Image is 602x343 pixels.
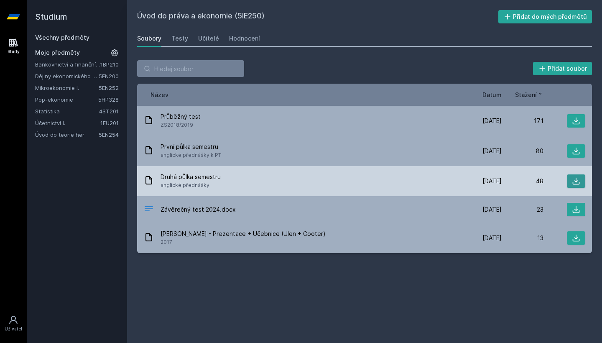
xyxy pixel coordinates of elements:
[198,34,219,43] div: Učitelé
[2,311,25,336] a: Uživatel
[171,30,188,47] a: Testy
[229,30,260,47] a: Hodnocení
[98,96,119,103] a: 5HP328
[5,326,22,332] div: Uživatel
[171,34,188,43] div: Testy
[198,30,219,47] a: Učitelé
[161,121,201,129] span: ZS2018/2019
[515,90,537,99] span: Stažení
[502,147,543,155] div: 80
[502,205,543,214] div: 23
[498,10,592,23] button: Přidat do mých předmětů
[35,84,99,92] a: Mikroekonomie I.
[100,120,119,126] a: 1FU201
[533,62,592,75] button: Přidat soubor
[8,49,20,55] div: Study
[137,34,161,43] div: Soubory
[161,113,201,121] span: Průběžný test
[502,234,543,242] div: 13
[99,131,119,138] a: 5EN254
[137,60,244,77] input: Hledej soubor
[502,177,543,185] div: 48
[2,33,25,59] a: Study
[99,73,119,79] a: 5EN200
[482,90,502,99] button: Datum
[35,72,99,80] a: Dějiny ekonomického myšlení
[35,49,80,57] span: Moje předměty
[482,147,502,155] span: [DATE]
[35,34,89,41] a: Všechny předměty
[161,151,221,159] span: anglické přednášky k PT
[515,90,543,99] button: Stažení
[137,30,161,47] a: Soubory
[150,90,168,99] button: Název
[161,181,221,189] span: anglické přednášky
[161,238,326,246] span: 2017
[137,10,498,23] h2: Úvod do práva a ekonomie (5IE250)
[229,34,260,43] div: Hodnocení
[144,204,154,216] div: DOCX
[161,205,236,214] span: Závěrečný test 2024.docx
[482,234,502,242] span: [DATE]
[482,177,502,185] span: [DATE]
[161,143,221,151] span: První půlka semestru
[99,108,119,115] a: 4ST201
[161,230,326,238] span: [PERSON_NAME] - Prezentace + Učebnice (Ulen + Cooter)
[35,95,98,104] a: Pop-ekonomie
[35,119,100,127] a: Účetnictví I.
[482,117,502,125] span: [DATE]
[482,205,502,214] span: [DATE]
[99,84,119,91] a: 5EN252
[100,61,119,68] a: 1BP210
[502,117,543,125] div: 171
[161,173,221,181] span: Druhá půlka semestru
[35,60,100,69] a: Bankovnictví a finanční instituce
[35,107,99,115] a: Statistika
[35,131,99,139] a: Úvod do teorie her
